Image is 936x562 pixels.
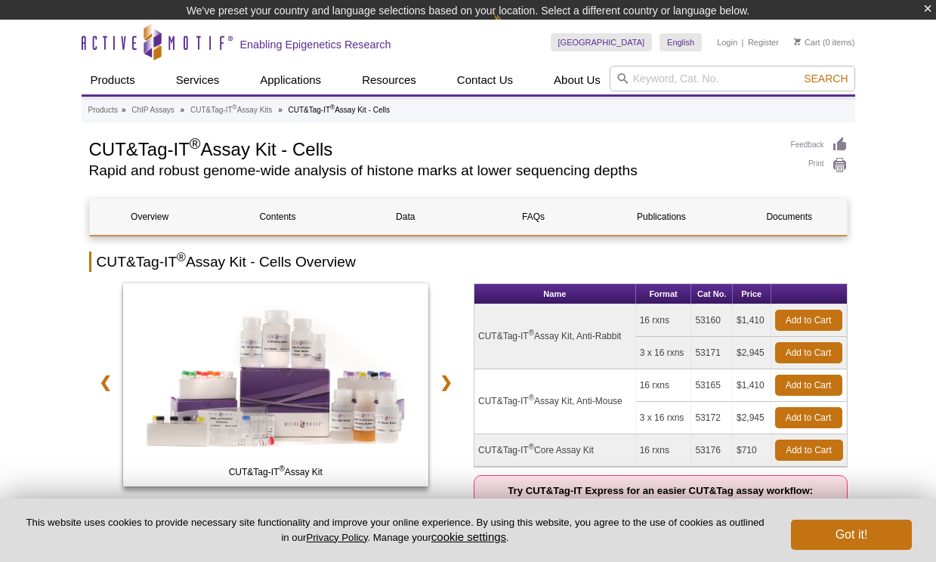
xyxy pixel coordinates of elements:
[742,33,744,51] li: |
[636,369,692,402] td: 16 rxns
[733,402,771,434] td: $2,945
[733,369,771,402] td: $1,410
[791,137,848,153] a: Feedback
[551,33,653,51] a: [GEOGRAPHIC_DATA]
[430,365,462,400] a: ❯
[82,66,144,94] a: Products
[431,530,506,543] button: cookie settings
[733,337,771,369] td: $2,945
[167,66,229,94] a: Services
[279,465,284,473] sup: ®
[89,164,776,178] h2: Rapid and robust genome-wide analysis of histone marks at lower sequencing depths
[89,137,776,159] h1: CUT&Tag-IT Assay Kit - Cells
[240,38,391,51] h2: Enabling Epigenetics Research
[775,342,842,363] a: Add to Cart
[473,199,593,235] a: FAQs
[474,284,636,304] th: Name
[636,284,692,304] th: Format
[131,103,175,117] a: ChIP Assays
[474,434,636,467] td: CUT&Tag-IT Core Assay Kit
[791,157,848,174] a: Print
[353,66,425,94] a: Resources
[775,375,842,396] a: Add to Cart
[733,304,771,337] td: $1,410
[190,103,272,117] a: CUT&Tag-IT®Assay Kits
[218,199,338,235] a: Contents
[233,103,237,111] sup: ®
[448,66,522,94] a: Contact Us
[493,11,533,47] img: Change Here
[775,407,842,428] a: Add to Cart
[123,283,429,492] a: CUT&Tag-IT Assay Kit
[88,103,118,117] a: Products
[278,106,283,114] li: »
[474,304,636,369] td: CUT&Tag-IT Assay Kit, Anti-Rabbit
[345,199,465,235] a: Data
[89,252,848,272] h2: CUT&Tag-IT Assay Kit - Cells Overview
[508,485,813,511] strong: Try CUT&Tag-IT Express for an easier CUT&Tag assay workflow:
[691,434,733,467] td: 53176
[794,38,801,45] img: Your Cart
[177,250,186,263] sup: ®
[733,434,771,467] td: $710
[794,37,820,48] a: Cart
[636,304,692,337] td: 16 rxns
[717,37,737,48] a: Login
[775,310,842,331] a: Add to Cart
[181,106,185,114] li: »
[691,337,733,369] td: 53171
[288,106,390,114] li: CUT&Tag-IT Assay Kit - Cells
[636,402,692,434] td: 3 x 16 rxns
[610,66,855,91] input: Keyword, Cat. No.
[126,465,425,480] span: CUT&Tag-IT Assay Kit
[529,443,534,451] sup: ®
[122,106,126,114] li: »
[474,369,636,434] td: CUT&Tag-IT Assay Kit, Anti-Mouse
[545,66,610,94] a: About Us
[330,103,335,111] sup: ®
[123,283,429,487] img: CUT&Tag-IT Assay Kit
[306,532,367,543] a: Privacy Policy
[529,329,534,337] sup: ®
[190,135,201,152] sup: ®
[601,199,721,235] a: Publications
[636,434,692,467] td: 16 rxns
[791,520,912,550] button: Got it!
[24,516,766,545] p: This website uses cookies to provide necessary site functionality and improve your online experie...
[775,440,843,461] a: Add to Cart
[799,72,852,85] button: Search
[748,37,779,48] a: Register
[733,284,771,304] th: Price
[90,199,210,235] a: Overview
[636,337,692,369] td: 3 x 16 rxns
[794,33,855,51] li: (0 items)
[660,33,702,51] a: English
[251,66,330,94] a: Applications
[691,402,733,434] td: 53172
[691,284,733,304] th: Cat No.
[89,365,122,400] a: ❮
[729,199,849,235] a: Documents
[804,73,848,85] span: Search
[691,369,733,402] td: 53165
[529,394,534,402] sup: ®
[691,304,733,337] td: 53160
